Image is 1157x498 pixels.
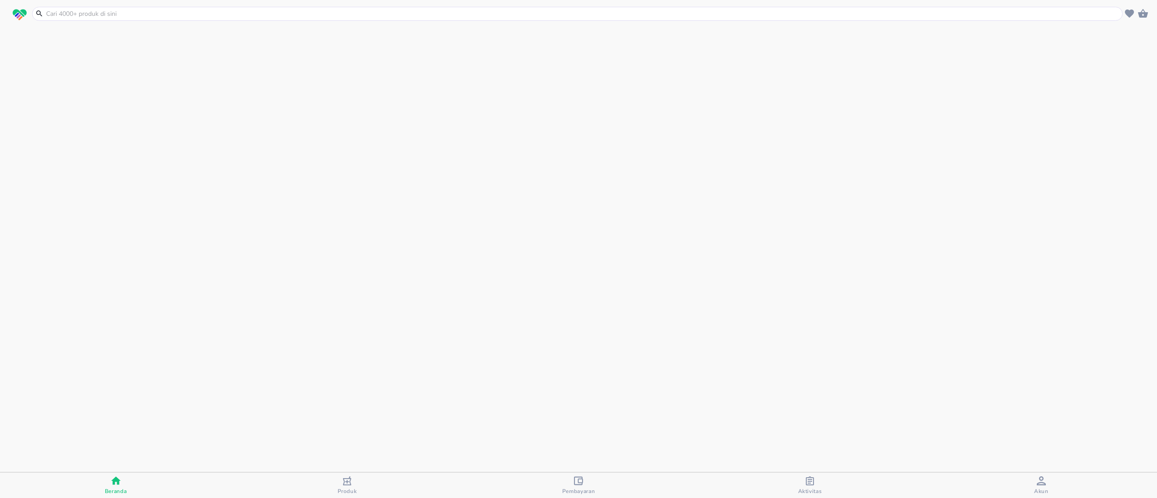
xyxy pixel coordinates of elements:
button: Pembayaran [463,473,694,498]
button: Aktivitas [694,473,926,498]
span: Pembayaran [562,488,595,495]
button: Akun [926,473,1157,498]
img: logo_swiperx_s.bd005f3b.svg [13,9,27,21]
span: Beranda [105,488,127,495]
span: Akun [1034,488,1049,495]
span: Produk [338,488,357,495]
span: Aktivitas [798,488,822,495]
input: Cari 4000+ produk di sini [45,9,1120,19]
button: Produk [231,473,463,498]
